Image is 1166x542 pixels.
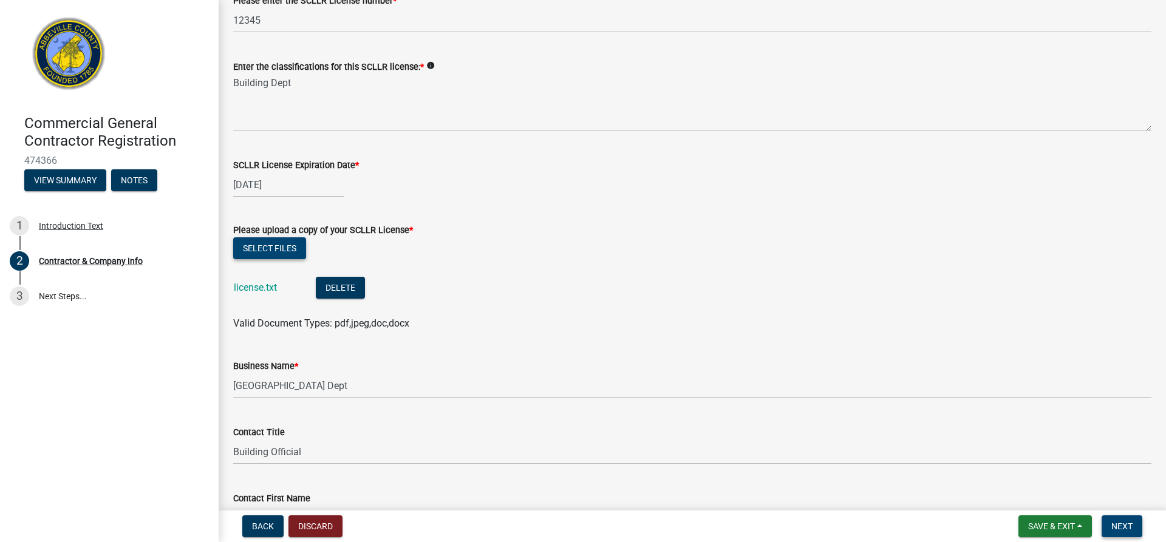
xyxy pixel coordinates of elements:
button: View Summary [24,169,106,191]
span: Next [1111,521,1133,531]
div: Contractor & Company Info [39,257,143,265]
input: mm/dd/yyyy [233,172,344,197]
button: Next [1102,515,1142,537]
label: Contact First Name [233,495,310,503]
wm-modal-confirm: Notes [111,176,157,186]
button: Back [242,515,284,537]
span: Valid Document Types: pdf,jpeg,doc,docx [233,317,409,329]
span: Back [252,521,274,531]
div: 1 [10,216,29,235]
button: Delete [316,277,365,299]
wm-modal-confirm: Delete Document [316,283,365,294]
button: Select files [233,237,306,259]
label: Please upload a copy of your SCLLR License [233,226,413,235]
label: SCLLR License Expiration Date [233,161,359,170]
div: 3 [10,286,29,306]
label: Business Name [233,362,298,371]
button: Save & Exit [1018,515,1092,537]
span: 474366 [24,155,194,166]
label: Enter the classifications for this SCLLR license: [233,63,424,72]
h4: Commercial General Contractor Registration [24,115,209,150]
button: Notes [111,169,157,191]
i: info [426,61,435,70]
wm-modal-confirm: Summary [24,176,106,186]
label: Contact Title [233,429,285,437]
div: Introduction Text [39,222,103,230]
img: Abbeville County, South Carolina [24,13,114,102]
span: Save & Exit [1028,521,1075,531]
a: license.txt [234,282,277,293]
button: Discard [288,515,343,537]
div: 2 [10,251,29,271]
